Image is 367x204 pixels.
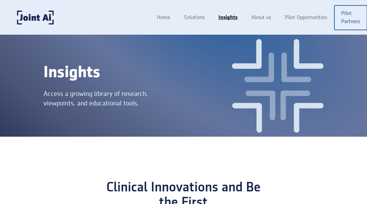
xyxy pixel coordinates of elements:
[278,11,334,24] a: Pilot Opportunities
[43,89,175,108] div: Access a growing library of research, viewpoints, and educational tools.
[150,11,177,24] a: Home
[244,11,278,24] a: About us
[17,11,54,24] a: home
[43,63,232,82] div: Insights
[212,11,244,24] a: Insights
[177,11,212,24] a: Solutions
